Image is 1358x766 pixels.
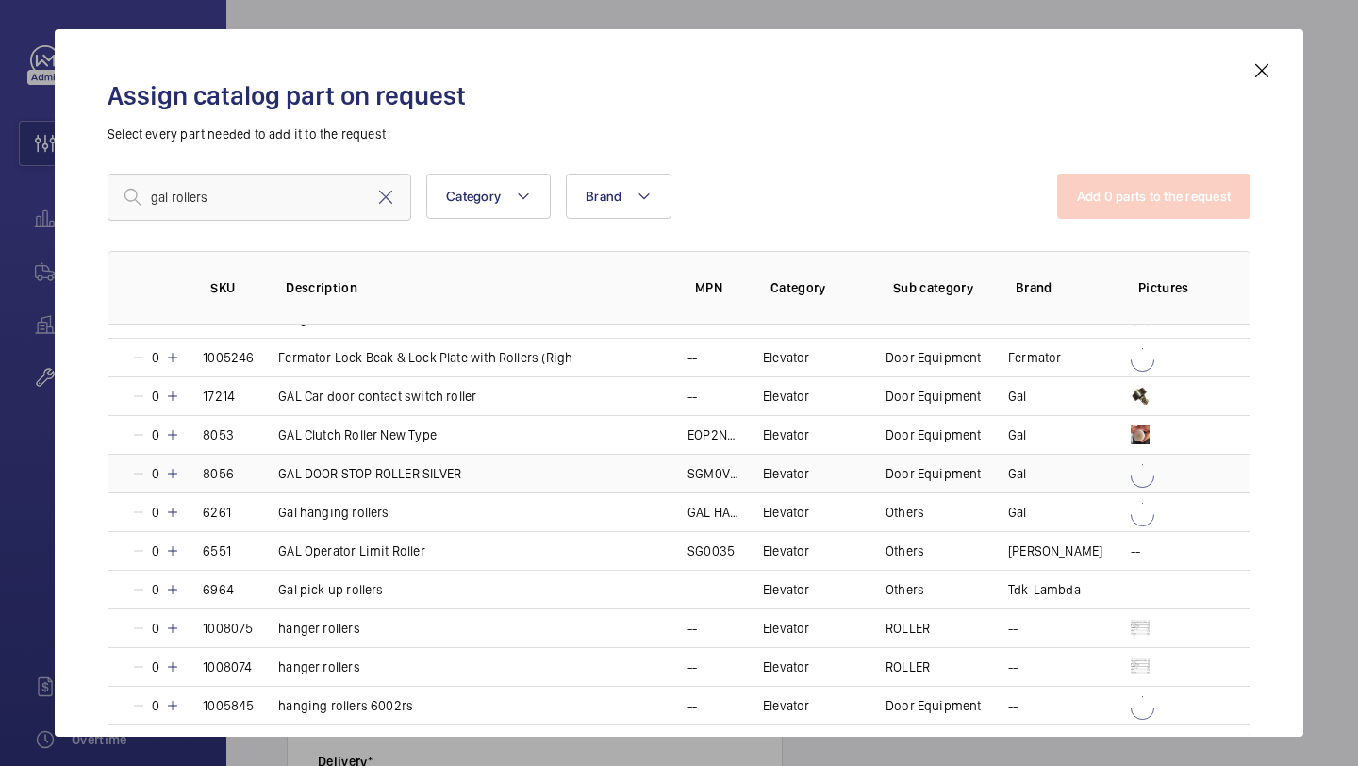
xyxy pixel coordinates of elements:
p: 0 [146,425,165,444]
p: hanger rollers [278,619,360,638]
input: Find a part [108,174,411,221]
p: 17214 [203,387,235,406]
p: 6551 [203,541,231,560]
p: Elevator [763,387,809,406]
p: 0 [146,580,165,599]
p: ROLLER [886,619,930,638]
p: Door Equipment [886,696,982,715]
p: Pictures [1138,278,1212,297]
p: Gal hanging rollers [278,503,389,522]
p: 1005246 [203,348,254,367]
p: Gal [1008,464,1027,483]
img: SioxeW4a1gd3EcADTu4sV7-LMckIFVlLbJmJfZmqCamAamk2.png [1131,387,1150,406]
p: SGM0V-S-ROLLER [687,464,740,483]
p: 8053 [203,425,234,444]
p: Elevator [763,425,809,444]
span: Brand [586,189,621,204]
span: Category [446,189,501,204]
p: MPN [695,278,740,297]
p: GAL Operator Limit Roller [278,541,425,560]
p: -- [687,696,697,715]
p: 0 [146,696,165,715]
p: 6964 [203,580,234,599]
p: Brand [1016,278,1108,297]
p: Category [770,278,863,297]
p: Gal pick up rollers [278,580,383,599]
p: -- [1008,696,1018,715]
p: -- [1131,580,1140,599]
img: Rg_OUKJtytSqznd06uP1Q980ErvE6RnBjnZUMFYaYPBMq0IN.png [1131,619,1150,638]
p: Door Equipment [886,387,982,406]
p: 1008074 [203,658,252,676]
p: 0 [146,387,165,406]
p: ROLLER [886,658,930,676]
p: Elevator [763,541,809,560]
p: hanging rollers 6002rs [278,696,413,715]
p: -- [687,348,697,367]
img: tci2cD_bVp9zOTyGIzSzjEsUkJoAyzG03nVQQya7_srReYTe.png [1131,425,1150,444]
p: EOP2N-ROLLER [687,425,740,444]
p: Elevator [763,503,809,522]
p: [PERSON_NAME] [1008,541,1102,560]
p: Gal [1008,387,1027,406]
p: Others [886,580,924,599]
h2: Assign catalog part on request [108,78,1250,113]
p: GAL DOOR STOP ROLLER SILVER [278,464,461,483]
p: 1005845 [203,696,254,715]
p: SG0035 [687,541,735,560]
p: Fermator [1008,348,1061,367]
p: Elevator [763,619,809,638]
p: Elevator [763,580,809,599]
p: 6261 [203,503,231,522]
p: 0 [146,541,165,560]
p: Gal [1008,503,1027,522]
p: GAL Clutch Roller New Type [278,425,437,444]
p: Door Equipment [886,464,982,483]
p: Others [886,541,924,560]
p: 0 [146,619,165,638]
p: Others [886,503,924,522]
button: Add 0 parts to the request [1057,174,1251,219]
p: -- [1131,541,1140,560]
p: -- [687,619,697,638]
p: Sub category [893,278,985,297]
button: Brand [566,174,671,219]
p: 1008075 [203,619,253,638]
p: Door Equipment [886,348,982,367]
p: 0 [146,464,165,483]
p: Select every part needed to add it to the request [108,125,1250,143]
p: -- [1008,658,1018,676]
p: hanger rollers [278,658,360,676]
p: 0 [146,658,165,676]
p: 0 [146,348,165,367]
p: Elevator [763,348,809,367]
p: GAL Car door contact switch roller [278,387,476,406]
p: -- [687,658,697,676]
p: -- [687,580,697,599]
p: 0 [146,503,165,522]
p: -- [1008,619,1018,638]
p: Gal [1008,425,1027,444]
p: Elevator [763,464,809,483]
p: Fermator Lock Beak & Lock Plate with Rollers (Righ [278,348,572,367]
p: Door Equipment [886,425,982,444]
button: Category [426,174,551,219]
p: SKU [210,278,256,297]
p: Description [286,278,665,297]
p: Elevator [763,658,809,676]
p: -- [687,387,697,406]
p: Elevator [763,696,809,715]
p: 8056 [203,464,234,483]
img: Rg_OUKJtytSqznd06uP1Q980ErvE6RnBjnZUMFYaYPBMq0IN.png [1131,658,1150,676]
p: GAL HANGING ROLLER [687,503,740,522]
p: Tdk-Lambda [1008,580,1081,599]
